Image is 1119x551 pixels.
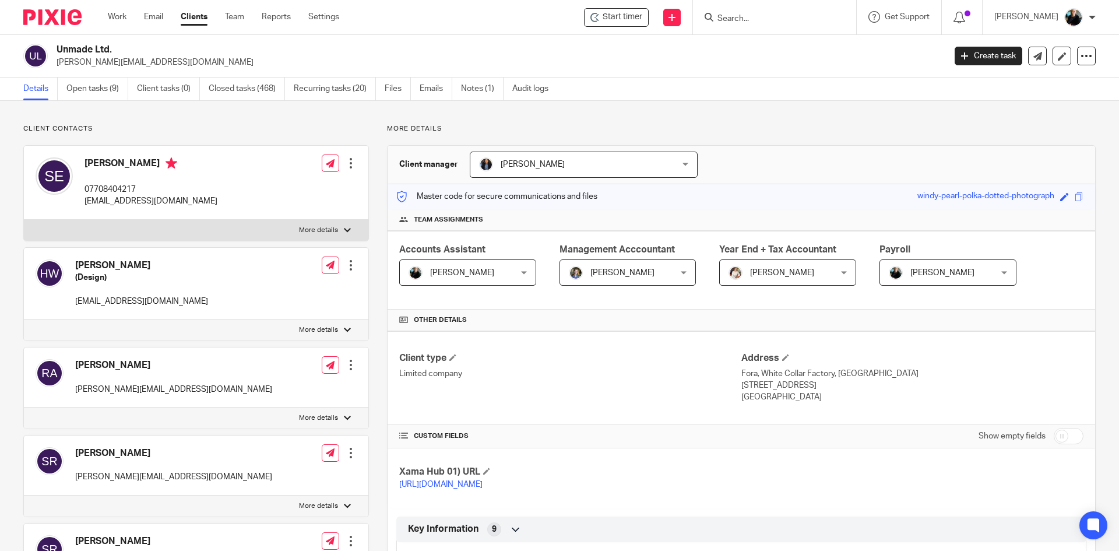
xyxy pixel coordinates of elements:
p: [PERSON_NAME][EMAIL_ADDRESS][DOMAIN_NAME] [75,384,272,395]
a: Files [385,78,411,100]
h2: Unmade Ltd. [57,44,761,56]
span: Other details [414,315,467,325]
p: Fora, White Collar Factory, [GEOGRAPHIC_DATA] [741,368,1083,380]
span: Management Acccountant [559,245,675,254]
a: Open tasks (9) [66,78,128,100]
h4: [PERSON_NAME] [75,535,272,548]
a: Closed tasks (468) [209,78,285,100]
p: [STREET_ADDRESS] [741,380,1083,391]
p: Master code for secure communications and files [396,191,597,202]
img: 1530183611242%20(1).jpg [569,266,583,280]
img: svg%3E [23,44,48,68]
img: martin-hickman.jpg [479,157,493,171]
span: Get Support [885,13,930,21]
h4: [PERSON_NAME] [75,359,272,371]
a: Emails [420,78,452,100]
span: [PERSON_NAME] [910,269,974,277]
p: [PERSON_NAME][EMAIL_ADDRESS][DOMAIN_NAME] [75,471,272,483]
p: More details [299,413,338,423]
a: Settings [308,11,339,23]
p: [PERSON_NAME][EMAIL_ADDRESS][DOMAIN_NAME] [57,57,937,68]
label: Show empty fields [979,430,1046,442]
img: svg%3E [36,359,64,387]
span: Start timer [603,11,642,23]
div: windy-pearl-polka-dotted-photograph [917,190,1054,203]
img: Kayleigh%20Henson.jpeg [729,266,743,280]
i: Primary [166,157,177,169]
img: nicky-partington.jpg [1064,8,1083,27]
span: 9 [492,524,497,535]
a: Email [144,11,163,23]
img: nicky-partington.jpg [409,266,423,280]
a: Work [108,11,126,23]
p: More details [299,226,338,235]
a: Recurring tasks (20) [294,78,376,100]
input: Search [716,14,821,24]
p: [EMAIL_ADDRESS][DOMAIN_NAME] [75,296,208,307]
p: More details [387,124,1096,134]
h4: Xama Hub 01) URL [399,466,741,478]
span: Year End + Tax Accountant [719,245,836,254]
img: nicky-partington.jpg [889,266,903,280]
p: More details [299,325,338,335]
p: [EMAIL_ADDRESS][DOMAIN_NAME] [85,195,217,207]
h4: [PERSON_NAME] [75,259,208,272]
img: Pixie [23,9,82,25]
a: Details [23,78,58,100]
span: Key Information [408,523,478,535]
span: Team assignments [414,215,483,224]
p: 07708404217 [85,184,217,195]
a: [URL][DOMAIN_NAME] [399,480,483,489]
span: Payroll [879,245,910,254]
h3: Client manager [399,159,458,170]
img: svg%3E [36,447,64,475]
a: Team [225,11,244,23]
img: svg%3E [36,259,64,287]
h4: [PERSON_NAME] [75,447,272,459]
h4: CUSTOM FIELDS [399,431,741,441]
p: Client contacts [23,124,369,134]
a: Clients [181,11,207,23]
span: [PERSON_NAME] [750,269,814,277]
h5: (Design) [75,272,208,283]
span: [PERSON_NAME] [590,269,654,277]
a: Create task [955,47,1022,65]
p: [PERSON_NAME] [994,11,1058,23]
span: [PERSON_NAME] [430,269,494,277]
a: Client tasks (0) [137,78,200,100]
a: Notes (1) [461,78,504,100]
a: Audit logs [512,78,557,100]
span: Accounts Assistant [399,245,485,254]
p: More details [299,501,338,511]
h4: [PERSON_NAME] [85,157,217,172]
h4: Address [741,352,1083,364]
a: Reports [262,11,291,23]
p: [GEOGRAPHIC_DATA] [741,391,1083,403]
h4: Client type [399,352,741,364]
div: Unmade Ltd. [584,8,649,27]
span: [PERSON_NAME] [501,160,565,169]
p: Limited company [399,368,741,380]
img: svg%3E [36,157,73,195]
